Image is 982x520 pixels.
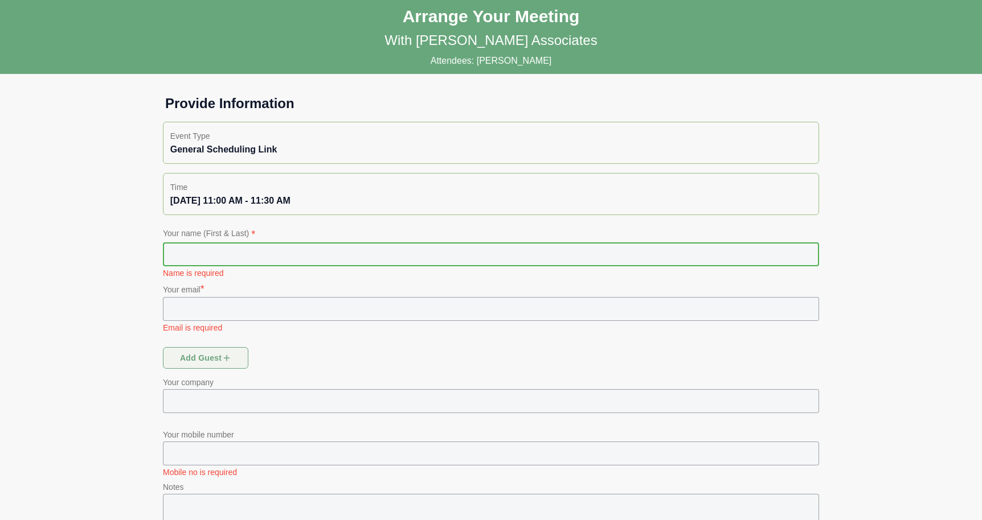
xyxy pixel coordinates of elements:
div: [DATE] 11:00 AM - 11:30 AM [170,194,812,208]
p: Your company [163,375,819,389]
p: Event Type [170,129,812,143]
p: Notes [163,480,819,494]
p: Your name (First & Last) [163,226,819,242]
p: Attendees: [PERSON_NAME] [431,54,552,68]
p: Your email [163,281,819,297]
p: Your mobile number [163,428,819,441]
p: Name is required [163,267,819,279]
span: Add guest [179,347,232,369]
p: Mobile no is required [163,467,819,478]
p: Time [170,180,812,194]
h1: Arrange Your Meeting [403,6,580,27]
button: Add guest [163,347,248,369]
div: General Scheduling Link [170,143,812,156]
p: With [PERSON_NAME] Associates [384,31,597,49]
h1: Provide Information [156,94,826,113]
p: Email is required [163,322,819,333]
